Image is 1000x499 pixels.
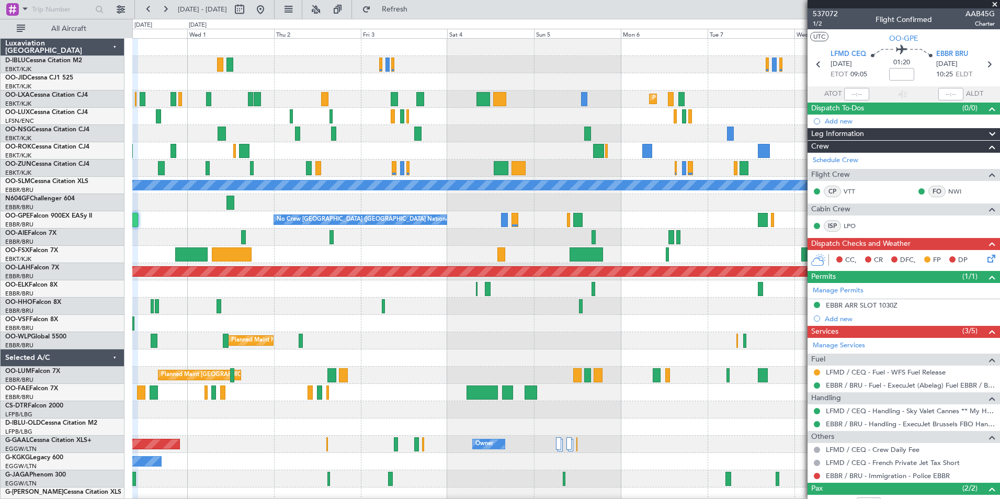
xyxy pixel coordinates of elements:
[5,385,29,392] span: OO-FAE
[373,6,417,13] span: Refresh
[5,161,89,167] a: OO-ZUNCessna Citation CJ4
[965,19,995,28] span: Charter
[962,483,978,494] span: (2/2)
[824,186,841,197] div: CP
[447,29,534,38] div: Sat 4
[5,334,66,340] a: OO-WLPGlobal 5500
[5,161,31,167] span: OO-ZUN
[357,1,420,18] button: Refresh
[825,117,995,126] div: Add new
[5,290,33,298] a: EBBR/BRU
[5,203,33,211] a: EBBR/BRU
[5,307,33,315] a: EBBR/BRU
[5,117,34,125] a: LFSN/ENC
[5,65,31,73] a: EBKT/KJK
[5,403,63,409] a: CS-DTRFalcon 2000
[5,437,92,444] a: G-GAALCessna Citation XLS+
[962,103,978,114] span: (0/0)
[893,58,910,68] span: 01:20
[5,455,63,461] a: G-KGKGLegacy 600
[813,155,858,166] a: Schedule Crew
[652,91,774,107] div: Planned Maint Kortrijk-[GEOGRAPHIC_DATA]
[5,316,58,323] a: OO-VSFFalcon 8X
[5,489,121,495] a: G-[PERSON_NAME]Cessna Citation XLS
[5,437,29,444] span: G-GAAL
[5,273,33,280] a: EBBR/BRU
[5,230,56,236] a: OO-AIEFalcon 7X
[826,458,960,467] a: LFMD / CEQ - French Private Jet Tax Short
[161,367,350,383] div: Planned Maint [GEOGRAPHIC_DATA] ([GEOGRAPHIC_DATA] National)
[5,109,88,116] a: OO-LUXCessna Citation CJ4
[874,255,883,266] span: CR
[876,14,932,25] div: Flight Confirmed
[187,29,274,38] div: Wed 1
[5,334,31,340] span: OO-WLP
[5,75,27,81] span: OO-JID
[928,186,946,197] div: FO
[811,483,823,495] span: Pax
[811,238,911,250] span: Dispatch Checks and Weather
[12,20,113,37] button: All Aircraft
[5,445,37,453] a: EGGW/LTN
[824,220,841,232] div: ISP
[5,134,31,142] a: EBKT/KJK
[813,8,838,19] span: 537072
[231,333,306,348] div: Planned Maint Milan (Linate)
[5,213,92,219] a: OO-GPEFalcon 900EX EASy II
[178,5,227,14] span: [DATE] - [DATE]
[5,385,58,392] a: OO-FAEFalcon 7X
[475,436,493,452] div: Owner
[5,196,30,202] span: N604GF
[5,75,73,81] a: OO-JIDCessna CJ1 525
[5,100,31,108] a: EBKT/KJK
[361,29,448,38] div: Fri 3
[811,431,834,443] span: Others
[844,88,869,100] input: --:--
[5,169,31,177] a: EBKT/KJK
[811,354,825,366] span: Fuel
[962,325,978,336] span: (3/5)
[274,29,361,38] div: Thu 2
[850,70,867,80] span: 09:05
[5,342,33,349] a: EBBR/BRU
[5,324,33,332] a: EBBR/BRU
[5,420,41,426] span: D-IBLU-OLD
[277,212,452,228] div: No Crew [GEOGRAPHIC_DATA] ([GEOGRAPHIC_DATA] National)
[936,49,968,60] span: EBBR BRU
[5,393,33,401] a: EBBR/BRU
[5,247,29,254] span: OO-FSX
[5,196,75,202] a: N604GFChallenger 604
[845,255,857,266] span: CC,
[5,238,33,246] a: EBBR/BRU
[5,420,97,426] a: D-IBLU-OLDCessna Citation M2
[948,187,972,196] a: NWI
[826,301,897,310] div: EBBR ARR SLOT 1030Z
[5,127,89,133] a: OO-NSGCessna Citation CJ4
[900,255,916,266] span: DFC,
[5,265,59,271] a: OO-LAHFalcon 7X
[936,59,958,70] span: [DATE]
[5,282,58,288] a: OO-ELKFalcon 8X
[5,109,30,116] span: OO-LUX
[5,299,61,305] a: OO-HHOFalcon 8X
[27,25,110,32] span: All Aircraft
[5,230,28,236] span: OO-AIE
[5,462,37,470] a: EGGW/LTN
[826,381,995,390] a: EBBR / BRU - Fuel - ExecuJet (Abelag) Fuel EBBR / BRU
[5,127,31,133] span: OO-NSG
[5,152,31,160] a: EBKT/KJK
[962,271,978,282] span: (1/1)
[831,59,852,70] span: [DATE]
[831,49,866,60] span: LFMD CEQ
[824,89,842,99] span: ATOT
[5,178,30,185] span: OO-SLM
[5,403,28,409] span: CS-DTR
[5,144,89,150] a: OO-ROKCessna Citation CJ4
[5,144,31,150] span: OO-ROK
[813,19,838,28] span: 1/2
[708,29,794,38] div: Tue 7
[5,213,30,219] span: OO-GPE
[5,472,29,478] span: G-JAGA
[826,406,995,415] a: LFMD / CEQ - Handling - Sky Valet Cannes ** My Handling**LFMD / CEQ
[811,141,829,153] span: Crew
